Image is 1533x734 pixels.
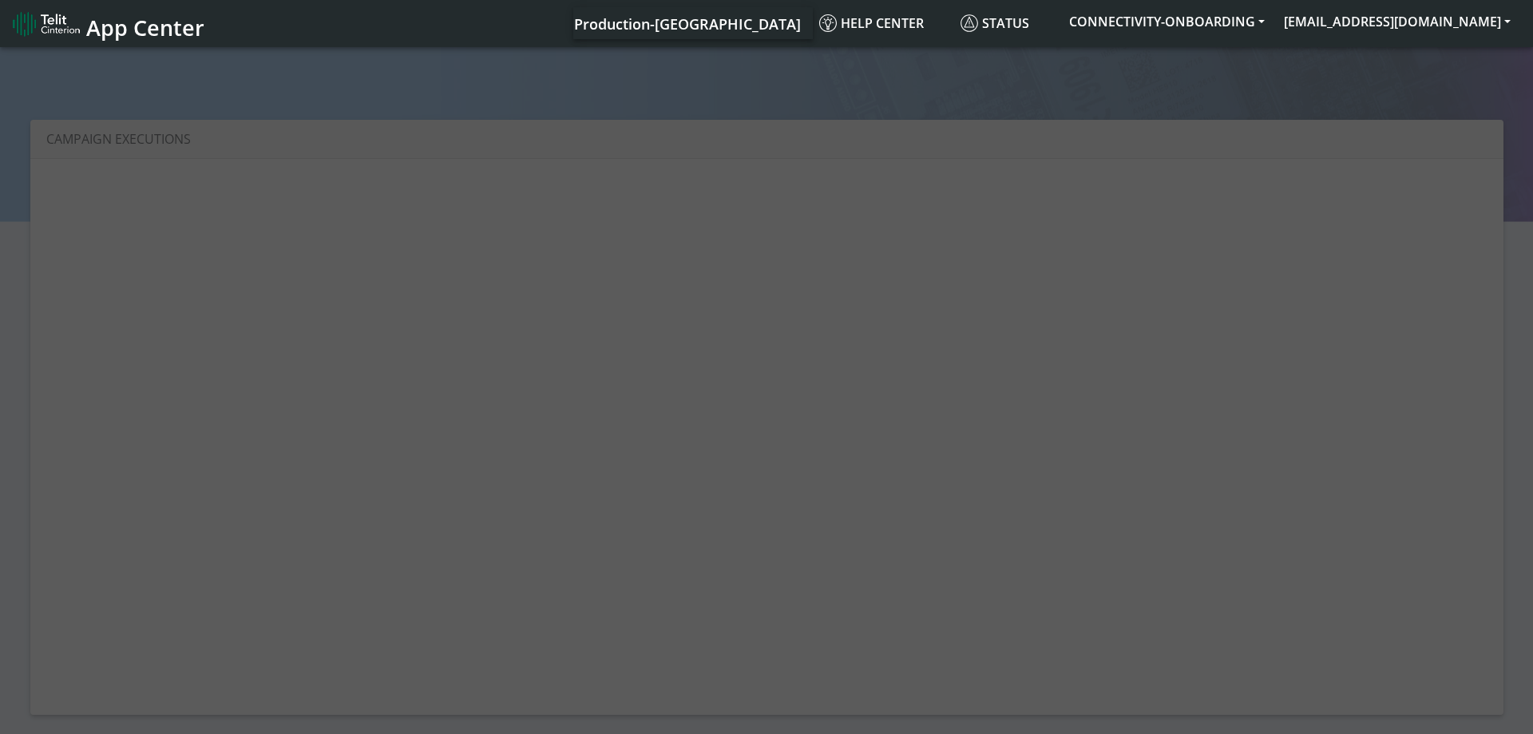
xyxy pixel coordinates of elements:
[13,11,80,37] img: logo-telit-cinterion-gw-new.png
[961,14,1029,32] span: Status
[1060,7,1274,36] button: CONNECTIVITY-ONBOARDING
[573,7,800,39] a: Your current platform instance
[86,13,204,42] span: App Center
[819,14,924,32] span: Help center
[13,6,202,41] a: App Center
[819,14,837,32] img: knowledge.svg
[954,7,1060,39] a: Status
[1274,7,1520,36] button: [EMAIL_ADDRESS][DOMAIN_NAME]
[574,14,801,34] span: Production-[GEOGRAPHIC_DATA]
[961,14,978,32] img: status.svg
[813,7,954,39] a: Help center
